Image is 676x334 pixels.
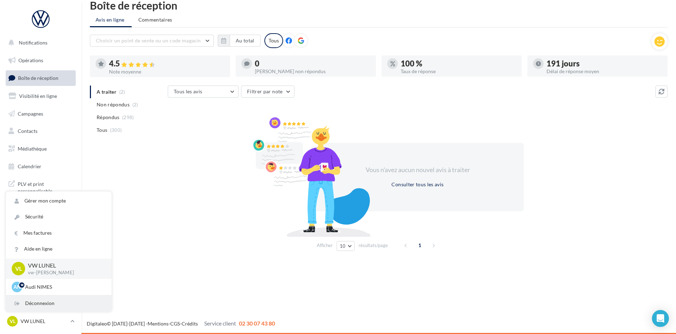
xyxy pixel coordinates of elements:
p: VW LUNEL [28,262,100,270]
a: Opérations [4,53,77,68]
span: Médiathèque [18,146,47,152]
span: Contacts [18,128,38,134]
div: Vous n'avez aucun nouvel avis à traiter [357,165,479,175]
span: Service client [204,320,236,327]
a: CGS [170,321,180,327]
div: Déconnexion [6,295,111,311]
button: Au total [218,35,260,47]
span: Visibilité en ligne [19,93,57,99]
a: Gérer mon compte [6,193,111,209]
a: Aide en ligne [6,241,111,257]
span: (298) [122,115,134,120]
span: VL [15,265,22,273]
a: Boîte de réception [4,70,77,86]
span: Boîte de réception [18,75,58,81]
div: 4.5 [109,60,224,68]
span: PLV et print personnalisable [18,179,73,194]
span: Choisir un point de vente ou un code magasin [96,37,201,43]
span: Calendrier [18,163,41,169]
span: AN [13,283,21,291]
button: Notifications [4,35,74,50]
a: Mes factures [6,225,111,241]
span: VL [10,318,16,325]
span: 02 30 07 43 80 [239,320,275,327]
a: Campagnes DataOnDemand [4,200,77,221]
div: Délai de réponse moyen [546,69,662,74]
p: vw-[PERSON_NAME] [28,270,100,276]
a: Campagnes [4,106,77,121]
span: Commentaires [138,16,172,23]
span: Campagnes [18,110,43,116]
button: 10 [337,241,355,251]
a: PLV et print personnalisable [4,176,77,197]
button: Au total [230,35,260,47]
span: © [DATE]-[DATE] - - - [87,321,275,327]
p: Audi NIMES [25,283,103,291]
div: Taux de réponse [401,69,516,74]
div: [PERSON_NAME] non répondus [255,69,370,74]
div: 100 % [401,60,516,68]
div: Open Intercom Messenger [652,310,669,327]
span: (2) [132,102,138,107]
a: VL VW LUNEL [6,315,76,328]
div: Note moyenne [109,69,224,74]
div: 0 [255,60,370,68]
a: Médiathèque [4,141,77,156]
p: VW LUNEL [21,318,68,325]
a: Contacts [4,124,77,139]
button: Consulter tous les avis [389,180,446,189]
span: Afficher [317,242,333,249]
div: 191 jours [546,60,662,68]
span: Notifications [19,40,47,46]
span: Tous les avis [174,88,202,94]
button: Choisir un point de vente ou un code magasin [90,35,214,47]
a: Sécurité [6,209,111,225]
span: 1 [414,240,425,251]
button: Tous les avis [168,86,239,98]
button: Filtrer par note [241,86,294,98]
a: Digitaleo [87,321,107,327]
span: résultats/page [359,242,388,249]
span: Répondus [97,114,120,121]
span: (300) [110,127,122,133]
span: 10 [340,243,346,249]
div: Tous [264,33,283,48]
a: Crédits [182,321,198,327]
a: Calendrier [4,159,77,174]
span: Non répondus [97,101,130,108]
a: Mentions [148,321,168,327]
span: Tous [97,127,107,134]
span: Opérations [18,57,43,63]
a: Visibilité en ligne [4,89,77,104]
